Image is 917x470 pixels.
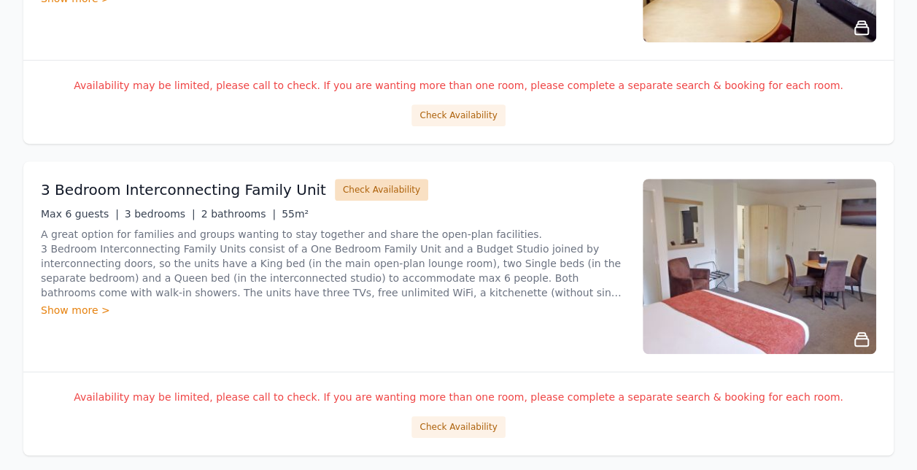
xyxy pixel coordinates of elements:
p: A great option for families and groups wanting to stay together and share the open-plan facilitie... [41,227,625,300]
span: 2 bathrooms | [201,208,276,220]
button: Check Availability [411,416,505,438]
span: 55m² [282,208,309,220]
button: Check Availability [411,104,505,126]
span: Max 6 guests | [41,208,119,220]
button: Check Availability [335,179,428,201]
span: 3 bedrooms | [125,208,196,220]
div: Show more > [41,303,625,317]
p: Availability may be limited, please call to check. If you are wanting more than one room, please ... [41,78,876,93]
h3: 3 Bedroom Interconnecting Family Unit [41,180,326,200]
p: Availability may be limited, please call to check. If you are wanting more than one room, please ... [41,390,876,404]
